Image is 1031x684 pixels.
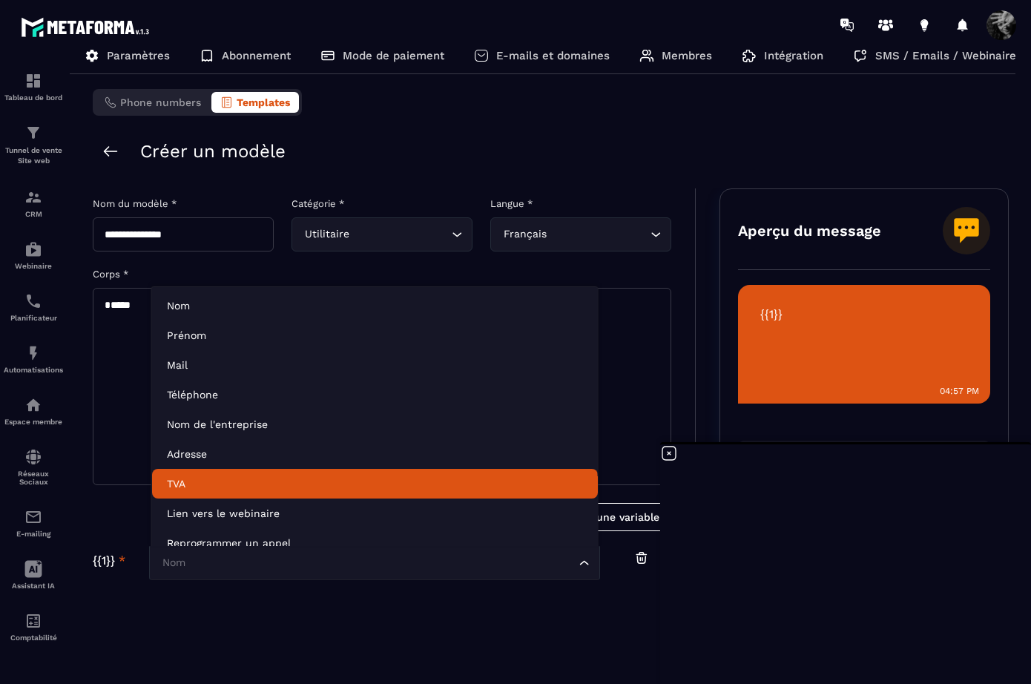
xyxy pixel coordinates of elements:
p: Lien vers le webinaire [167,506,583,521]
span: Utilitaire [301,226,352,243]
p: E-mails et domaines [496,49,610,62]
img: automations [24,240,42,258]
p: Intégration [764,49,823,62]
p: Comptabilité [4,634,63,642]
a: Assistant IA [4,549,63,601]
p: Reprogrammer un appel [167,536,583,550]
a: automationsautomationsWebinaire [4,229,63,281]
img: automations [24,344,42,362]
p: Prénom [167,328,583,343]
a: automationsautomationsAutomatisations [4,333,63,385]
span: Phone numbers [120,96,201,108]
div: Search for option [149,546,600,580]
input: Search for option [352,226,448,243]
span: {{1}} [93,553,115,568]
p: Mode de paiement [343,49,444,62]
p: Adresse [167,447,583,461]
div: Search for option [291,217,472,251]
span: Français [500,226,550,243]
p: E-mailing [4,530,63,538]
label: Catégorie * [291,198,344,209]
input: Search for option [550,226,647,243]
label: Corps * [93,269,128,280]
p: Mail [167,358,583,372]
input: Search for option [159,555,576,571]
div: > [70,24,1016,664]
p: Nom [167,298,583,313]
p: Planificateur [4,314,63,322]
p: Abonnement [222,49,291,62]
p: Espace membre [4,418,63,426]
div: Search for option [490,217,671,251]
img: formation [24,188,42,206]
img: accountant [24,612,42,630]
button: Templates [211,92,299,113]
span: Templates [237,96,290,108]
p: Nom de l'entreprise [167,417,583,432]
p: Assistant IA [4,582,63,590]
img: formation [24,72,42,90]
label: Langue * [490,198,533,209]
a: formationformationTableau de bord [4,61,63,113]
img: social-network [24,448,42,466]
img: logo [21,13,154,41]
p: Paramètres [107,49,170,62]
p: TVA [167,476,583,491]
p: Réseaux Sociaux [4,470,63,486]
a: formationformationTunnel de vente Site web [4,113,63,177]
h2: Créer un modèle [140,141,286,162]
p: Téléphone [167,387,583,402]
a: accountantaccountantComptabilité [4,601,63,653]
p: Tunnel de vente Site web [4,145,63,166]
a: formationformationCRM [4,177,63,229]
p: Membres [662,49,712,62]
a: automationsautomationsEspace membre [4,385,63,437]
a: schedulerschedulerPlanificateur [4,281,63,333]
a: emailemailE-mailing [4,497,63,549]
a: social-networksocial-networkRéseaux Sociaux [4,437,63,497]
img: automations [24,396,42,414]
p: Tableau de bord [4,93,63,102]
button: Phone numbers [96,92,210,113]
p: CRM [4,210,63,218]
p: Automatisations [4,366,63,374]
label: Nom du modèle * [93,198,177,209]
img: formation [24,124,42,142]
img: scheduler [24,292,42,310]
p: Webinaire [4,262,63,270]
p: SMS / Emails / Webinaires [875,49,1022,62]
img: email [24,508,42,526]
